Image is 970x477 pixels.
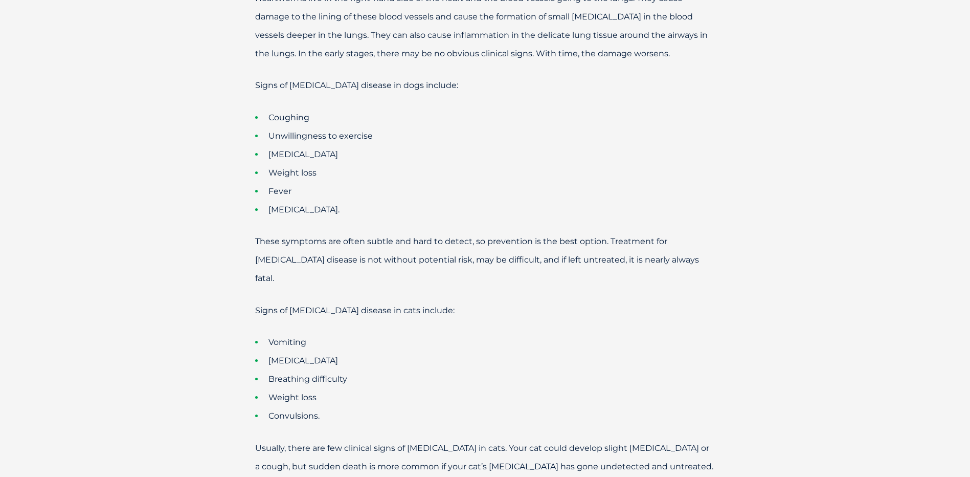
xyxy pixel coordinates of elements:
span: Signs of [MEDICAL_DATA] disease in cats include: [255,306,455,315]
span: Weight loss [268,393,317,402]
span: Fever [268,186,291,196]
span: [MEDICAL_DATA]. [268,205,340,214]
span: Weight loss [268,168,317,178]
span: Convulsions. [268,411,320,421]
span: These symptoms are often subtle and hard to detect, so prevention is the best option. Treatment f... [255,236,699,283]
span: Signs of [MEDICAL_DATA] disease in dogs include: [255,80,458,90]
span: Unwillingness to exercise [268,131,373,141]
span: Vomiting [268,337,306,347]
span: [MEDICAL_DATA] [268,149,338,159]
span: Breathing difficulty [268,374,347,384]
span: [MEDICAL_DATA] [268,356,338,365]
span: Coughing [268,113,309,122]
